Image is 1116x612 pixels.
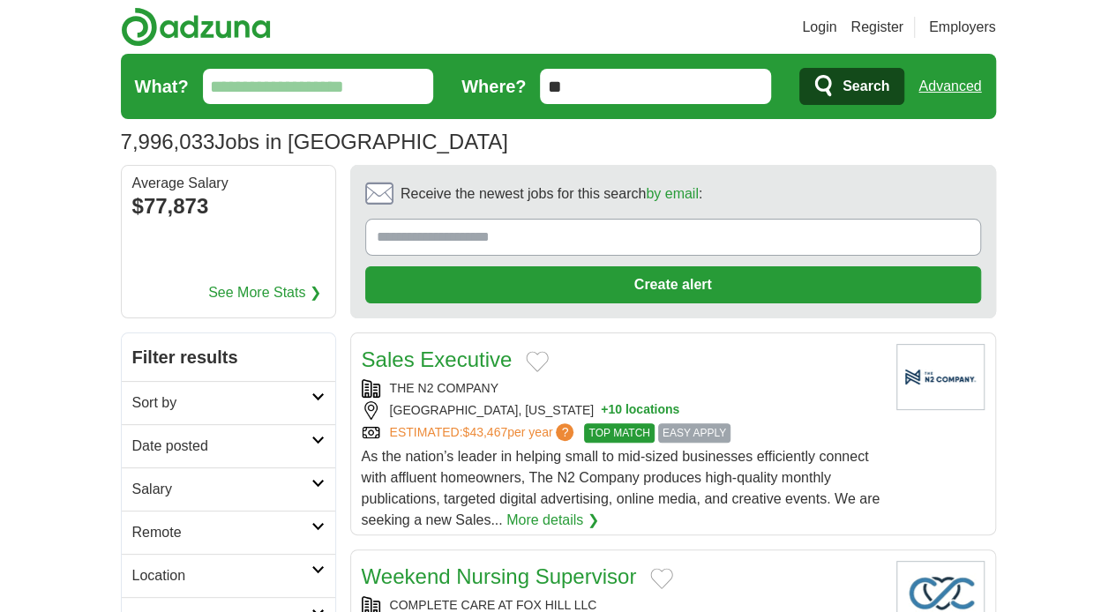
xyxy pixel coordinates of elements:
[122,467,335,511] a: Salary
[650,568,673,589] button: Add to favorite jobs
[122,333,335,381] h2: Filter results
[208,282,321,303] a: See More Stats ❯
[390,423,578,443] a: ESTIMATED:$43,467per year?
[658,423,730,443] span: EASY APPLY
[365,266,981,303] button: Create alert
[929,17,996,38] a: Employers
[362,379,882,398] div: THE N2 COMPANY
[132,479,311,500] h2: Salary
[802,17,836,38] a: Login
[799,68,904,105] button: Search
[462,425,507,439] span: $43,467
[526,351,549,372] button: Add to favorite jobs
[362,449,880,527] span: As the nation’s leader in helping small to mid-sized businesses efficiently connect with affluent...
[132,176,325,190] div: Average Salary
[135,73,189,100] label: What?
[362,564,637,588] a: Weekend Nursing Supervisor
[843,69,889,104] span: Search
[646,186,699,201] a: by email
[401,183,702,205] span: Receive the newest jobs for this search :
[556,423,573,441] span: ?
[122,554,335,597] a: Location
[132,522,311,543] h2: Remote
[121,7,271,47] img: Adzuna logo
[896,344,985,410] img: Company logo
[584,423,654,443] span: TOP MATCH
[122,381,335,424] a: Sort by
[121,126,215,158] span: 7,996,033
[122,511,335,554] a: Remote
[601,401,608,420] span: +
[362,347,513,371] a: Sales Executive
[132,190,325,222] div: $77,873
[121,130,508,153] h1: Jobs in [GEOGRAPHIC_DATA]
[132,565,311,586] h2: Location
[461,73,526,100] label: Where?
[122,424,335,467] a: Date posted
[601,401,679,420] button: +10 locations
[362,401,882,420] div: [GEOGRAPHIC_DATA], [US_STATE]
[506,510,599,531] a: More details ❯
[132,392,311,414] h2: Sort by
[850,17,903,38] a: Register
[918,69,981,104] a: Advanced
[132,436,311,457] h2: Date posted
